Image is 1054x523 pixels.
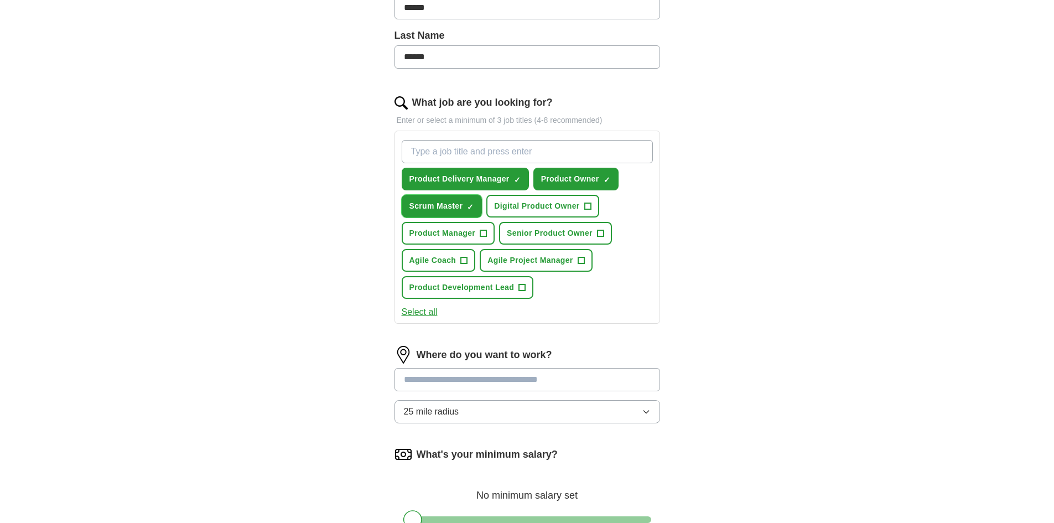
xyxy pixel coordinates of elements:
button: Product Owner✓ [533,168,619,190]
label: Where do you want to work? [417,348,552,363]
span: ✓ [604,175,610,184]
img: search.png [394,96,408,110]
span: Product Delivery Manager [409,173,510,185]
span: ✓ [514,175,521,184]
span: Product Development Lead [409,282,515,293]
span: Agile Project Manager [487,255,573,266]
span: Digital Product Owner [494,200,579,212]
span: Product Manager [409,227,476,239]
button: Product Delivery Manager✓ [402,168,529,190]
span: Product Owner [541,173,599,185]
button: Select all [402,305,438,319]
input: Type a job title and press enter [402,140,653,163]
button: Product Manager [402,222,495,245]
button: Product Development Lead [402,276,534,299]
img: location.png [394,346,412,364]
label: What's your minimum salary? [417,447,558,462]
label: What job are you looking for? [412,95,553,110]
span: Agile Coach [409,255,456,266]
span: Senior Product Owner [507,227,593,239]
div: No minimum salary set [394,477,660,503]
label: Last Name [394,28,660,43]
span: 25 mile radius [404,405,459,418]
button: Senior Product Owner [499,222,612,245]
button: Digital Product Owner [486,195,599,218]
span: ✓ [467,203,474,211]
button: Agile Coach [402,249,476,272]
p: Enter or select a minimum of 3 job titles (4-8 recommended) [394,115,660,126]
button: Agile Project Manager [480,249,592,272]
span: Scrum Master [409,200,463,212]
button: 25 mile radius [394,400,660,423]
img: salary.png [394,446,412,463]
button: Scrum Master✓ [402,195,482,218]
